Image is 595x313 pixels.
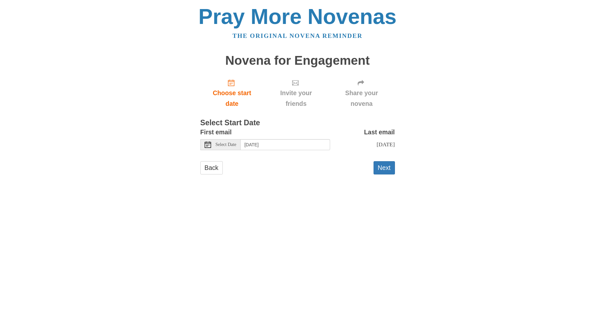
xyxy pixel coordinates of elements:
[200,74,264,112] a: Choose start date
[364,127,395,138] label: Last email
[200,127,232,138] label: First email
[207,88,257,109] span: Choose start date
[376,141,395,148] span: [DATE]
[216,142,236,147] span: Select Date
[270,88,322,109] span: Invite your friends
[328,74,395,112] div: Click "Next" to confirm your start date first.
[335,88,388,109] span: Share your novena
[200,54,395,68] h1: Novena for Engagement
[374,161,395,174] button: Next
[198,5,397,28] a: Pray More Novenas
[264,74,328,112] div: Click "Next" to confirm your start date first.
[232,32,363,39] a: The original novena reminder
[200,161,223,174] a: Back
[200,119,395,127] h3: Select Start Date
